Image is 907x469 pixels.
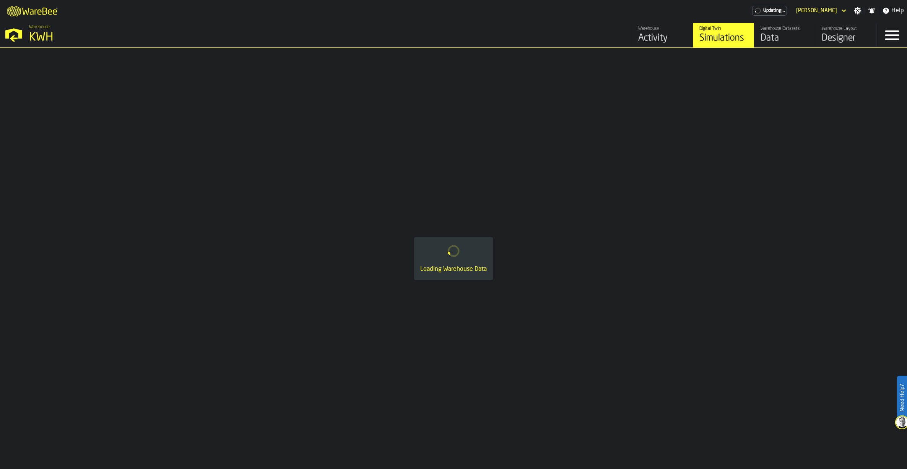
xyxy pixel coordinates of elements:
[822,26,870,31] div: Warehouse Layout
[638,26,687,31] div: Warehouse
[699,26,748,31] div: Digital Twin
[638,32,687,44] div: Activity
[793,6,848,15] div: DropdownMenuValue-Mikael Svennas
[763,8,785,13] span: Updating...
[29,31,236,44] div: KWH
[851,7,865,15] label: button-toggle-Settings
[632,23,693,47] a: link-to-/wh/i/4fb45246-3b77-4bb5-b880-c337c3c5facb/feed/
[752,6,787,16] a: link-to-/wh/i/4fb45246-3b77-4bb5-b880-c337c3c5facb/pricing/
[761,32,809,44] div: Data
[822,32,870,44] div: Designer
[693,23,754,47] a: link-to-/wh/i/4fb45246-3b77-4bb5-b880-c337c3c5facb/simulations
[898,376,906,419] label: Need Help?
[754,23,815,47] a: link-to-/wh/i/4fb45246-3b77-4bb5-b880-c337c3c5facb/data
[420,265,487,274] div: Loading Warehouse Data
[29,24,50,30] span: Warehouse
[796,8,837,14] div: DropdownMenuValue-Mikael Svennas
[815,23,876,47] a: link-to-/wh/i/4fb45246-3b77-4bb5-b880-c337c3c5facb/designer
[891,6,904,15] span: Help
[865,7,879,15] label: button-toggle-Notifications
[877,23,907,47] label: button-toggle-Menu
[761,26,809,31] div: Warehouse Datasets
[879,6,907,15] label: button-toggle-Help
[699,32,748,44] div: Simulations
[752,6,787,16] div: Menu Subscription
